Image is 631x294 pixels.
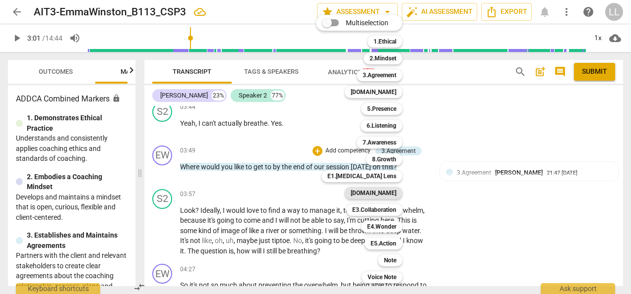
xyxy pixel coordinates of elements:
[327,170,396,182] b: E1.[MEDICAL_DATA] Lens
[346,18,388,28] span: Multiselection
[352,204,396,216] b: E3.Collaboration
[367,120,396,132] b: 6.Listening
[367,221,396,233] b: E4.Wonder
[367,103,396,115] b: 5.Presence
[351,187,396,199] b: [DOMAIN_NAME]
[371,238,396,249] b: E5.Action
[351,86,396,98] b: [DOMAIN_NAME]
[363,137,396,148] b: 7.Awareness
[363,69,396,81] b: 3.Agreement
[384,254,396,266] b: Note
[370,52,396,64] b: 2.Mindset
[368,271,396,283] b: Voice Note
[372,153,396,165] b: 8.Growth
[374,36,396,48] b: 1.Ethical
